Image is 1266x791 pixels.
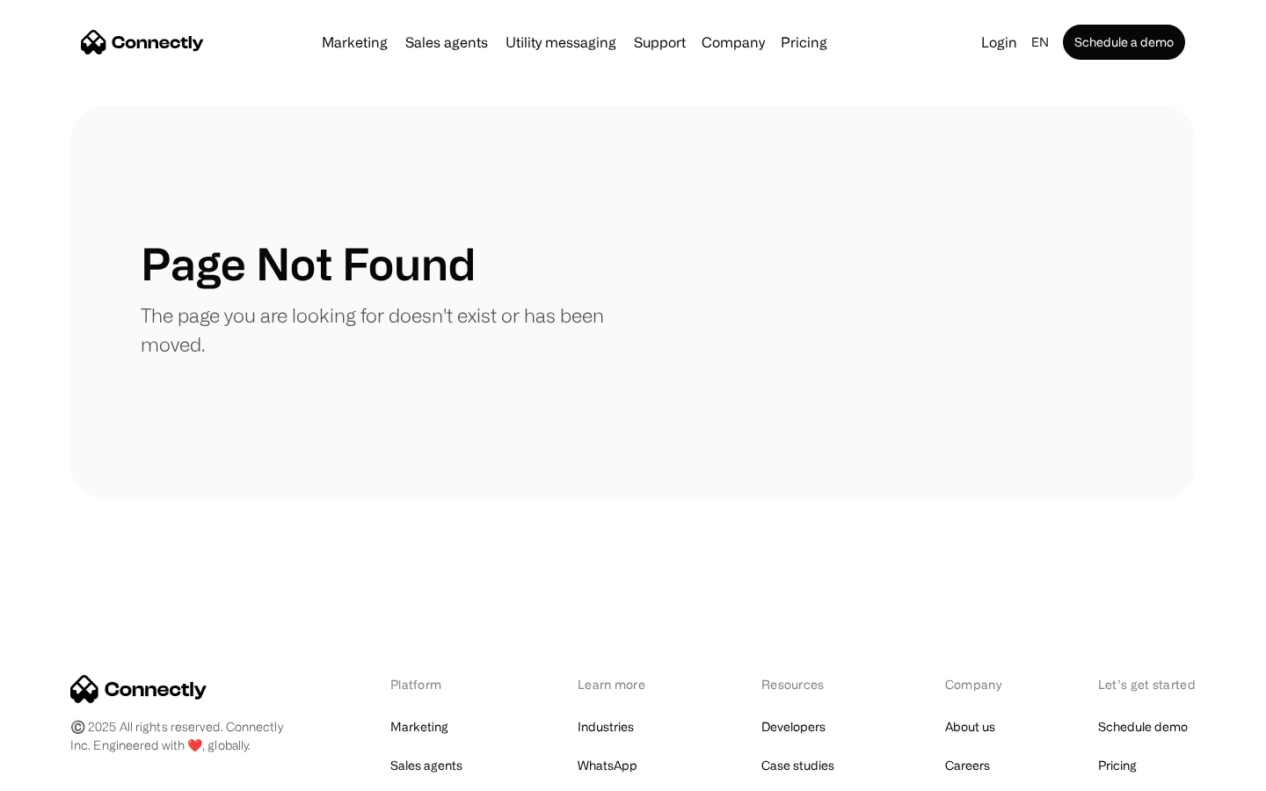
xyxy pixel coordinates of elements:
[627,35,693,49] a: Support
[498,35,623,49] a: Utility messaging
[702,30,765,54] div: Company
[1098,715,1188,739] a: Schedule demo
[390,753,462,778] a: Sales agents
[141,301,633,359] p: The page you are looking for doesn't exist or has been moved.
[578,753,637,778] a: WhatsApp
[315,35,395,49] a: Marketing
[945,753,990,778] a: Careers
[35,760,105,785] ul: Language list
[390,675,486,693] div: Platform
[141,237,476,290] h1: Page Not Found
[761,753,834,778] a: Case studies
[974,30,1024,54] a: Login
[761,715,826,739] a: Developers
[1031,30,1049,54] div: en
[945,675,1007,693] div: Company
[398,35,495,49] a: Sales agents
[945,715,995,739] a: About us
[390,715,448,739] a: Marketing
[578,675,670,693] div: Learn more
[761,675,854,693] div: Resources
[774,35,834,49] a: Pricing
[1098,753,1137,778] a: Pricing
[578,715,634,739] a: Industries
[1063,25,1185,60] a: Schedule a demo
[1098,675,1196,693] div: Let’s get started
[18,758,105,785] aside: Language selected: English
